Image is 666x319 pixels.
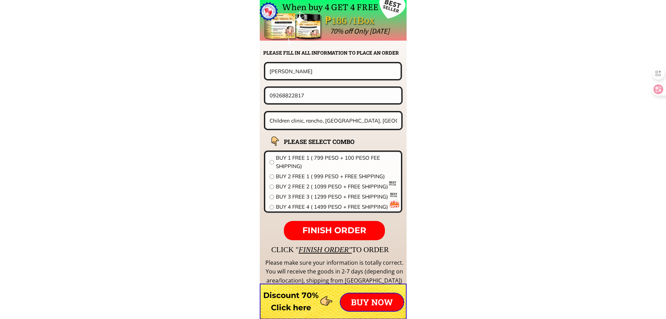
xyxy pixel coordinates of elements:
[264,258,404,285] div: Please make sure your information is totally correct. You will receive the goods in 2-7 days (dep...
[330,25,546,37] div: 70% off Only [DATE]
[276,203,397,211] span: BUY 4 FREE 4 ( 1499 PESO + FREE SHIPPING)
[263,49,406,57] h2: PLEASE FILL IN ALL INFORMATION TO PLACE AN ORDER
[341,293,403,311] p: BUY NOW
[302,225,366,235] span: FINISH ORDER
[325,12,394,29] div: ₱186 /1Box
[276,172,397,181] span: BUY 2 FREE 1 ( 999 PESO + FREE SHIPPING)
[268,63,398,79] input: Your name
[271,244,593,256] div: CLICK " TO ORDER
[276,182,397,191] span: BUY 2 FREE 2 ( 1099 PESO + FREE SHIPPING)
[276,193,397,201] span: BUY 3 FREE 3 ( 1299 PESO + FREE SHIPPING)
[299,245,352,254] span: FINISH ORDER"
[268,112,399,129] input: Address
[284,137,372,146] h2: PLEASE SELECT COMBO
[260,289,322,314] h3: Discount 70% Click here
[276,154,397,171] span: BUY 1 FREE 1 ( 799 PESO + 100 PESO FEE SHIPPING)
[268,88,399,103] input: Phone number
